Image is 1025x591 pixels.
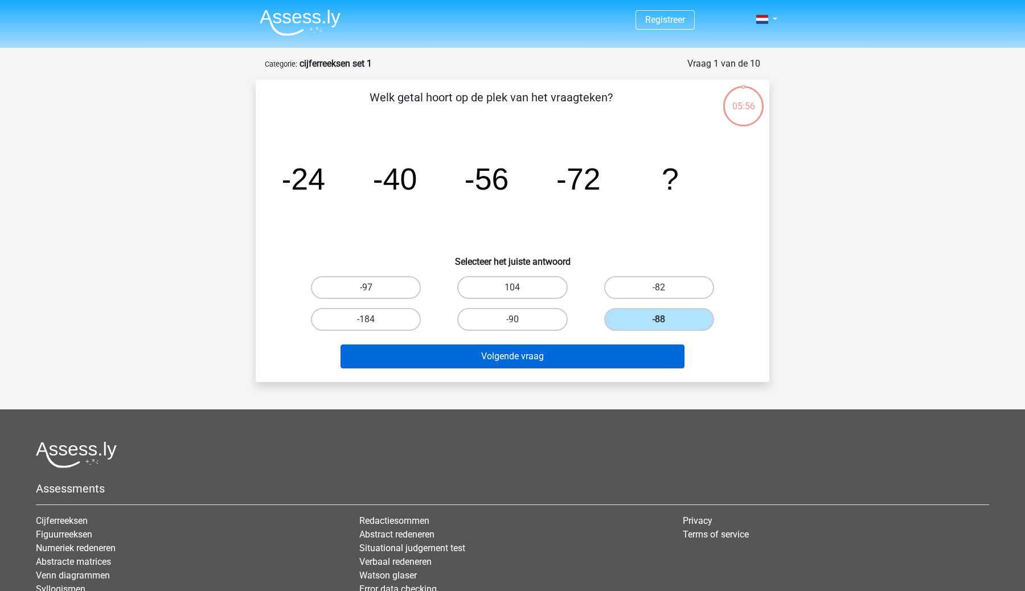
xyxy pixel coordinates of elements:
label: -88 [604,308,714,331]
a: Figuurreeksen [36,529,92,540]
tspan: -24 [281,162,325,196]
tspan: -72 [556,162,601,196]
div: 05:56 [722,85,765,113]
img: Assessly logo [36,441,117,468]
h6: Selecteer het juiste antwoord [274,247,751,267]
tspan: -56 [465,162,509,196]
a: Terms of service [683,529,749,540]
tspan: ? [662,162,679,196]
label: -97 [311,276,421,299]
a: Situational judgement test [359,543,465,553]
img: Assessly [260,9,341,36]
a: Redactiesommen [359,515,429,526]
div: Vraag 1 van de 10 [687,57,760,71]
h5: Assessments [36,482,989,495]
label: 104 [457,276,567,299]
label: -82 [604,276,714,299]
label: -90 [457,308,567,331]
strong: cijferreeksen set 1 [300,58,372,69]
p: Welk getal hoort op de plek van het vraagteken? [274,89,708,123]
a: Venn diagrammen [36,570,110,581]
a: Numeriek redeneren [36,543,116,553]
a: Watson glaser [359,570,417,581]
a: Verbaal redeneren [359,556,432,567]
a: Abstract redeneren [359,529,434,540]
button: Volgende vraag [341,344,685,368]
label: -184 [311,308,421,331]
a: Cijferreeksen [36,515,88,526]
a: Registreer [645,14,685,25]
small: Categorie: [265,60,297,68]
tspan: -40 [373,162,417,196]
a: Privacy [683,515,712,526]
a: Abstracte matrices [36,556,111,567]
